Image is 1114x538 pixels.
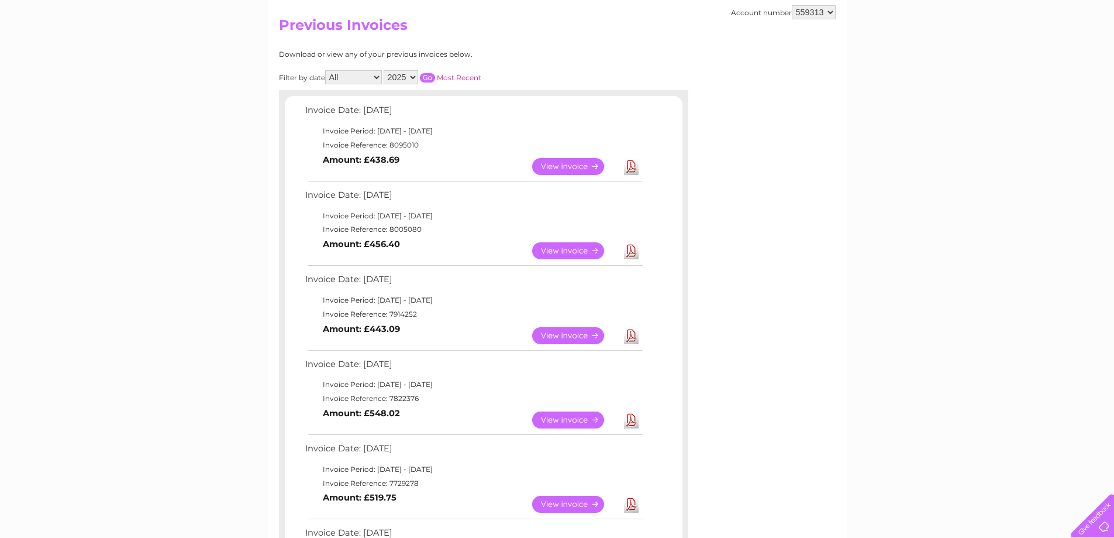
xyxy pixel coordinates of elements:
[937,50,963,59] a: Energy
[731,5,836,19] div: Account number
[894,6,974,20] a: 0333 014 3131
[532,496,618,513] a: View
[302,477,644,491] td: Invoice Reference: 7729278
[624,327,639,344] a: Download
[302,357,644,378] td: Invoice Date: [DATE]
[302,187,644,209] td: Invoice Date: [DATE]
[970,50,1005,59] a: Telecoms
[323,324,400,334] b: Amount: £443.09
[302,102,644,124] td: Invoice Date: [DATE]
[1036,50,1065,59] a: Contact
[1012,50,1029,59] a: Blog
[437,73,481,82] a: Most Recent
[302,392,644,406] td: Invoice Reference: 7822376
[279,70,586,84] div: Filter by date
[323,408,400,419] b: Amount: £548.02
[323,239,400,249] b: Amount: £456.40
[279,50,586,59] div: Download or view any of your previous invoices below.
[302,124,644,138] td: Invoice Period: [DATE] - [DATE]
[532,158,618,175] a: View
[624,158,639,175] a: Download
[302,222,644,237] td: Invoice Reference: 8005080
[1075,50,1103,59] a: Log out
[323,155,399,165] b: Amount: £438.69
[532,242,618,259] a: View
[532,327,618,344] a: View
[624,242,639,259] a: Download
[279,17,836,39] h2: Previous Invoices
[302,293,644,307] td: Invoice Period: [DATE] - [DATE]
[302,138,644,152] td: Invoice Reference: 8095010
[624,496,639,513] a: Download
[908,50,930,59] a: Water
[302,441,644,462] td: Invoice Date: [DATE]
[302,378,644,392] td: Invoice Period: [DATE] - [DATE]
[302,272,644,293] td: Invoice Date: [DATE]
[323,492,396,503] b: Amount: £519.75
[281,6,834,57] div: Clear Business is a trading name of Verastar Limited (registered in [GEOGRAPHIC_DATA] No. 3667643...
[624,412,639,429] a: Download
[39,30,99,66] img: logo.png
[532,412,618,429] a: View
[302,462,644,477] td: Invoice Period: [DATE] - [DATE]
[302,209,644,223] td: Invoice Period: [DATE] - [DATE]
[302,307,644,321] td: Invoice Reference: 7914252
